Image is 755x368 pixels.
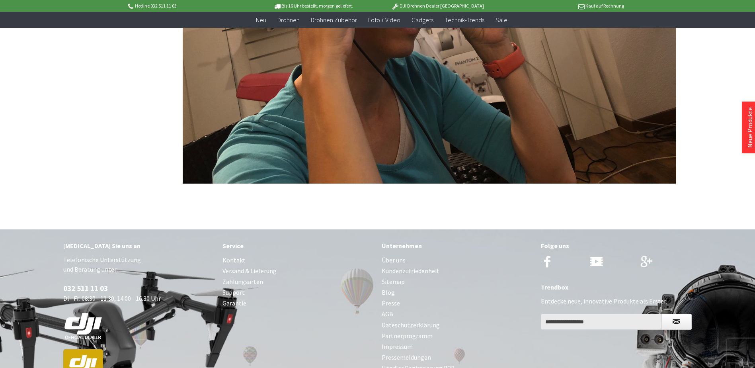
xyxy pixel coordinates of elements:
a: Presse [382,298,533,309]
a: Drohnen Zubehör [305,12,363,28]
a: Sitemap [382,276,533,287]
a: Sale [490,12,513,28]
span: Sale [496,16,507,24]
input: Ihre E-Mail Adresse [541,314,662,330]
p: Entdecke neue, innovative Produkte als Erster. [541,296,692,306]
a: Drohnen [272,12,305,28]
a: Garantie [222,298,374,309]
button: Newsletter abonnieren [661,314,692,330]
a: Kontakt [222,255,374,266]
p: Kauf auf Rechnung [500,1,624,11]
a: Blog [382,287,533,298]
div: Folge uns [541,241,692,251]
div: Trendbox [541,282,692,292]
a: Pressemeldungen [382,352,533,363]
div: Unternehmen [382,241,533,251]
div: [MEDICAL_DATA] Sie uns an [63,241,215,251]
span: Technik-Trends [445,16,484,24]
span: Gadgets [412,16,433,24]
a: Über uns [382,255,533,266]
p: Bis 16 Uhr bestellt, morgen geliefert. [251,1,375,11]
a: Zahlungsarten [222,276,374,287]
a: Versand & Lieferung [222,266,374,276]
a: Impressum [382,341,533,352]
span: Foto + Video [368,16,400,24]
a: Gadgets [406,12,439,28]
div: Service [222,241,374,251]
a: Foto + Video [363,12,406,28]
span: Drohnen [277,16,300,24]
p: Hotline 032 511 11 03 [127,1,251,11]
a: Neue Produkte [746,107,754,148]
span: Neu [256,16,266,24]
a: Technik-Trends [439,12,490,28]
a: Neu [250,12,272,28]
a: Dateschutzerklärung [382,320,533,331]
a: 032 511 11 03 [63,284,108,293]
a: Kundenzufriedenheit [382,266,533,276]
p: DJI Drohnen Dealer [GEOGRAPHIC_DATA] [375,1,499,11]
img: white-dji-schweiz-logo-official_140x140.png [63,313,103,340]
a: Partnerprogramm [382,331,533,341]
span: Drohnen Zubehör [311,16,357,24]
a: AGB [382,309,533,319]
a: Support [222,287,374,298]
